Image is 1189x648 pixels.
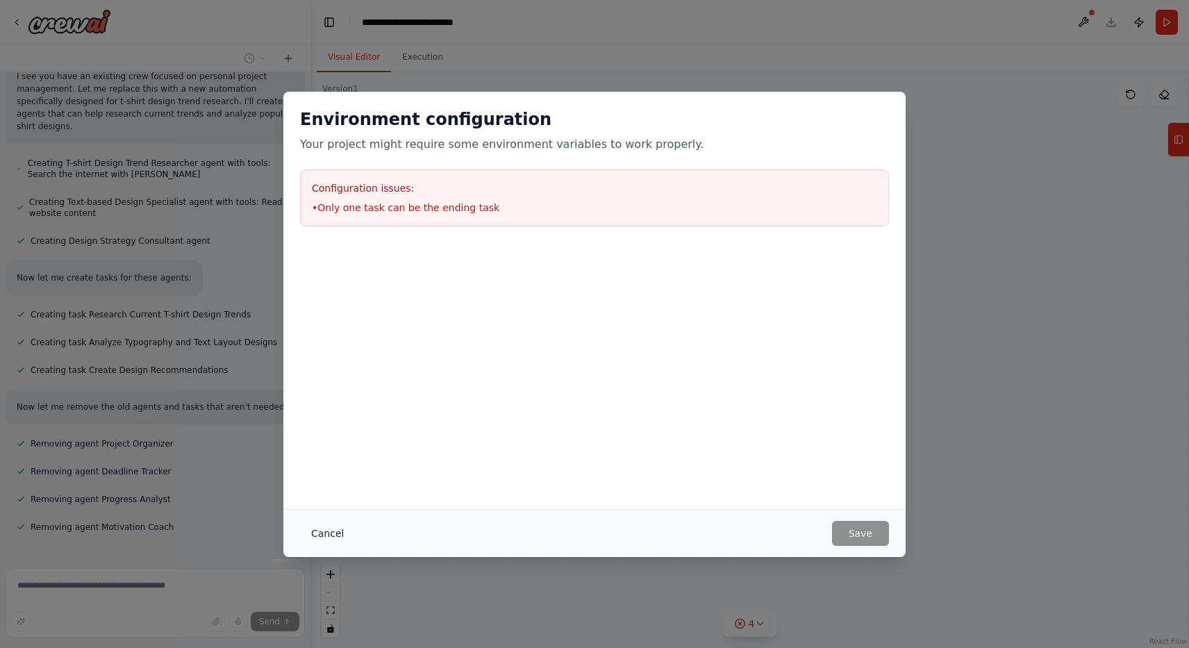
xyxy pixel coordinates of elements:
[832,521,889,546] button: Save
[312,181,877,195] h3: Configuration issues:
[300,108,889,131] h2: Environment configuration
[312,201,877,215] li: • Only one task can be the ending task
[300,521,355,546] button: Cancel
[300,136,889,153] p: Your project might require some environment variables to work properly.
